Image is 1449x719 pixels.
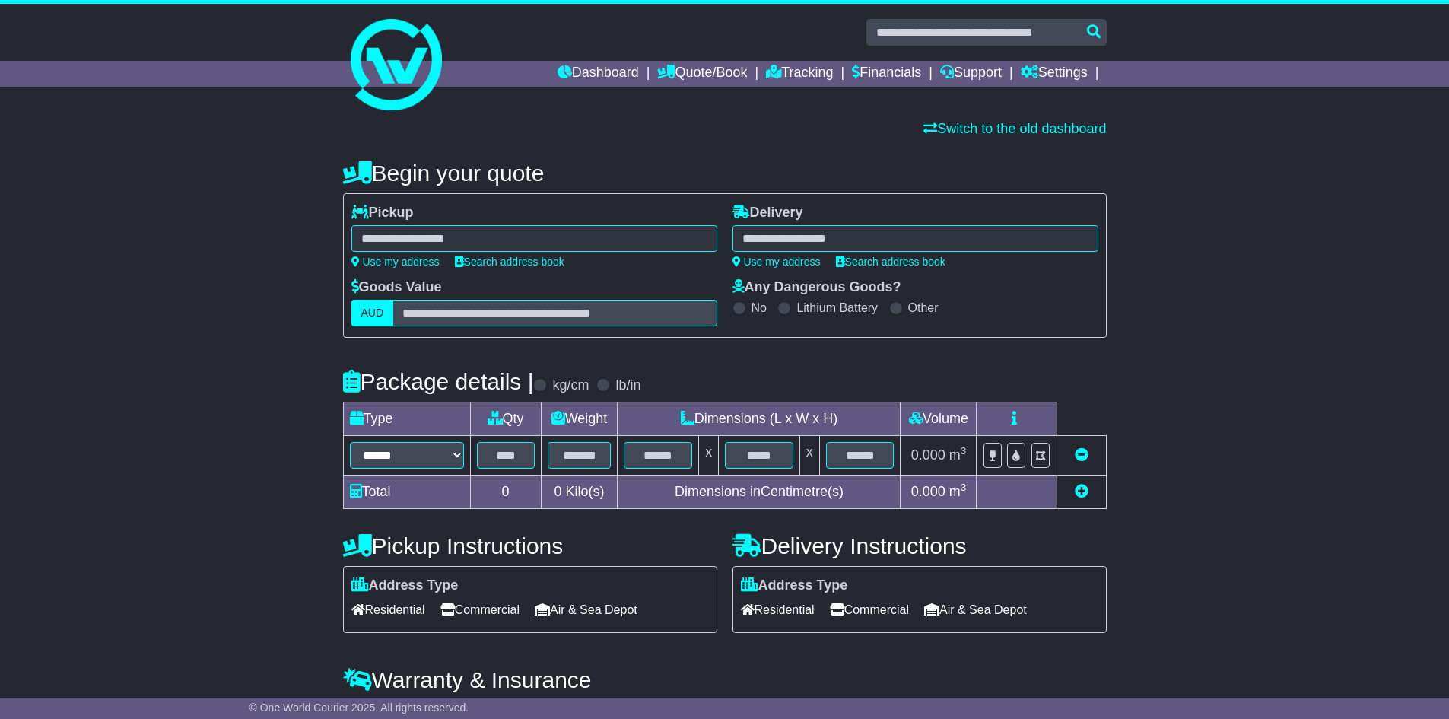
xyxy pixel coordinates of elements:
span: Commercial [440,598,520,622]
a: Tracking [766,61,833,87]
td: Volume [901,402,977,436]
a: Use my address [351,256,440,268]
td: Kilo(s) [541,476,618,509]
a: Add new item [1075,484,1088,499]
td: Type [343,402,470,436]
label: Address Type [351,577,459,594]
label: Other [908,301,939,315]
td: Dimensions in Centimetre(s) [618,476,901,509]
td: Qty [470,402,541,436]
h4: Delivery Instructions [732,533,1107,558]
label: Pickup [351,205,414,221]
td: x [699,436,719,476]
label: Delivery [732,205,803,221]
a: Dashboard [558,61,639,87]
a: Settings [1021,61,1088,87]
h4: Package details | [343,369,534,394]
h4: Warranty & Insurance [343,667,1107,692]
label: Any Dangerous Goods? [732,279,901,296]
label: kg/cm [552,377,589,394]
label: No [752,301,767,315]
td: 0 [470,476,541,509]
sup: 3 [961,445,967,457]
td: Dimensions (L x W x H) [618,402,901,436]
a: Search address book [836,256,945,268]
td: Total [343,476,470,509]
a: Switch to the old dashboard [923,121,1106,136]
span: 0.000 [911,484,945,499]
a: Support [940,61,1002,87]
td: x [799,436,819,476]
sup: 3 [961,482,967,493]
h4: Begin your quote [343,161,1107,186]
span: Residential [741,598,815,622]
span: Air & Sea Depot [535,598,637,622]
td: Weight [541,402,618,436]
label: AUD [351,300,394,326]
span: m [949,447,967,463]
span: Air & Sea Depot [924,598,1027,622]
span: Commercial [830,598,909,622]
a: Financials [852,61,921,87]
label: Lithium Battery [796,301,878,315]
a: Remove this item [1075,447,1088,463]
a: Quote/Book [657,61,747,87]
a: Use my address [732,256,821,268]
label: lb/in [615,377,640,394]
label: Address Type [741,577,848,594]
span: © One World Courier 2025. All rights reserved. [249,702,469,714]
span: Residential [351,598,425,622]
span: m [949,484,967,499]
label: Goods Value [351,279,442,296]
h4: Pickup Instructions [343,533,717,558]
span: 0 [554,484,561,499]
a: Search address book [455,256,564,268]
span: 0.000 [911,447,945,463]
